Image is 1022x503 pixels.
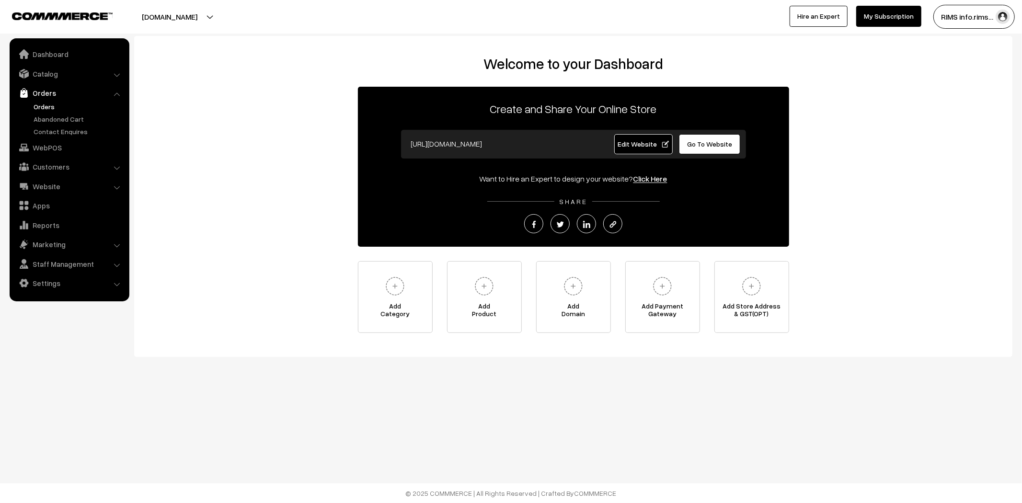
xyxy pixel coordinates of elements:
[537,302,610,321] span: Add Domain
[358,173,789,184] div: Want to Hire an Expert to design your website?
[12,65,126,82] a: Catalog
[618,140,669,148] span: Edit Website
[12,217,126,234] a: Reports
[738,273,765,299] img: plus.svg
[471,273,497,299] img: plus.svg
[614,134,673,154] a: Edit Website
[649,273,676,299] img: plus.svg
[12,197,126,214] a: Apps
[715,302,789,321] span: Add Store Address & GST(OPT)
[574,489,617,497] a: COMMMERCE
[933,5,1015,29] button: RIMS info.rims…
[12,10,96,21] a: COMMMERCE
[554,197,592,206] span: SHARE
[448,302,521,321] span: Add Product
[31,114,126,124] a: Abandoned Cart
[633,174,667,183] a: Click Here
[12,46,126,63] a: Dashboard
[714,261,789,333] a: Add Store Address& GST(OPT)
[382,273,408,299] img: plus.svg
[560,273,586,299] img: plus.svg
[31,102,126,112] a: Orders
[358,100,789,117] p: Create and Share Your Online Store
[687,140,732,148] span: Go To Website
[12,274,126,292] a: Settings
[996,10,1010,24] img: user
[12,236,126,253] a: Marketing
[12,255,126,273] a: Staff Management
[12,139,126,156] a: WebPOS
[31,126,126,137] a: Contact Enquires
[447,261,522,333] a: AddProduct
[12,84,126,102] a: Orders
[358,261,433,333] a: AddCategory
[536,261,611,333] a: AddDomain
[12,12,113,20] img: COMMMERCE
[679,134,741,154] a: Go To Website
[12,178,126,195] a: Website
[12,158,126,175] a: Customers
[856,6,921,27] a: My Subscription
[790,6,848,27] a: Hire an Expert
[358,302,432,321] span: Add Category
[625,261,700,333] a: Add PaymentGateway
[144,55,1003,72] h2: Welcome to your Dashboard
[108,5,231,29] button: [DOMAIN_NAME]
[626,302,700,321] span: Add Payment Gateway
